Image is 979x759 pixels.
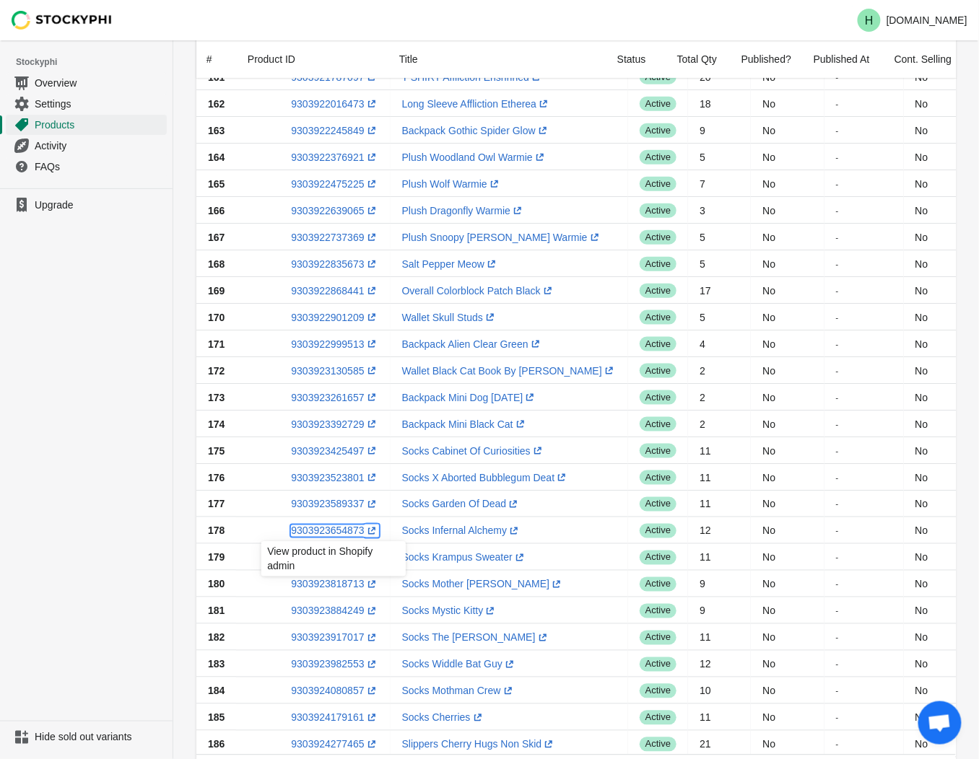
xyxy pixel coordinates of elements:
[751,90,824,117] td: No
[402,98,552,110] a: Long Sleeve Affliction Etherea(opens a new window)
[836,126,839,135] small: -
[35,118,164,132] span: Products
[291,499,378,510] a: 9303923589337(opens a new window)
[688,731,751,758] td: 21
[852,6,973,35] button: Avatar with initials H[DOMAIN_NAME]
[836,740,839,749] small: -
[291,525,378,537] a: 9303923654873(opens a new window)
[6,727,167,747] a: Hide sold out variants
[640,684,676,698] span: active
[918,701,962,745] div: Open chat
[640,203,676,218] span: active
[208,472,225,483] span: 176
[865,14,874,27] text: H
[606,40,666,78] div: Status
[836,286,839,295] small: -
[208,152,225,163] span: 164
[6,72,167,93] a: Overview
[640,470,676,485] span: active
[751,651,824,677] td: No
[402,338,543,350] a: Backpack Alien Clear Green(opens a new window)
[640,364,676,378] span: active
[836,633,839,642] small: -
[35,159,164,174] span: FAQs
[35,198,164,212] span: Upgrade
[730,40,802,78] div: Published?
[402,445,545,457] a: Socks Cabinet Of Curiosities(opens a new window)
[688,571,751,597] td: 9
[836,232,839,242] small: -
[688,597,751,624] td: 9
[688,464,751,491] td: 11
[291,232,378,243] a: 9303922737369(opens a new window)
[688,517,751,544] td: 12
[402,712,485,724] a: Socks Cherries(opens a new window)
[208,712,225,724] span: 185
[402,71,544,83] a: T SHIRT Affliction Enshrined(opens a new window)
[836,339,839,348] small: -
[751,224,824,250] td: No
[640,604,676,618] span: active
[6,156,167,177] a: FAQs
[836,579,839,589] small: -
[751,117,824,144] td: No
[291,312,378,323] a: 9303922901209(opens a new window)
[688,411,751,437] td: 2
[402,418,528,430] a: Backpack Mini Black Cat(opens a new window)
[208,98,225,110] span: 162
[688,384,751,411] td: 2
[35,97,164,111] span: Settings
[208,605,225,617] span: 181
[208,499,225,510] span: 177
[208,205,225,216] span: 166
[291,685,378,697] a: 9303924080857(opens a new window)
[208,685,225,697] span: 184
[291,365,378,377] a: 9303923130585(opens a new window)
[688,491,751,517] td: 11
[402,632,550,644] a: Socks The [PERSON_NAME](opens a new window)
[688,117,751,144] td: 9
[688,677,751,704] td: 10
[402,125,550,136] a: Backpack Gothic Spider Glow(opens a new window)
[751,437,824,464] td: No
[291,418,378,430] a: 9303923392729(opens a new window)
[402,739,557,750] a: Slippers Cherry Hugs Non Skid(opens a new window)
[6,114,167,135] a: Products
[751,411,824,437] td: No
[640,497,676,512] span: active
[751,517,824,544] td: No
[836,499,839,509] small: -
[640,390,676,405] span: active
[291,338,378,350] a: 9303922999513(opens a new window)
[836,99,839,108] small: -
[688,651,751,677] td: 12
[291,712,378,724] a: 9303924179161(opens a new window)
[640,284,676,298] span: active
[206,52,214,66] div: #
[640,230,676,245] span: active
[640,737,676,752] span: active
[640,150,676,164] span: active
[402,552,527,563] a: Socks Krampus Sweater(opens a new window)
[640,550,676,565] span: active
[688,144,751,170] td: 5
[688,437,751,464] td: 11
[291,125,378,136] a: 9303922245849(opens a new window)
[751,330,824,357] td: No
[291,632,378,644] a: 9303923917017(opens a new window)
[836,659,839,669] small: -
[208,418,225,430] span: 174
[291,71,378,83] a: 9303921787097(opens a new window)
[291,98,378,110] a: 9303922016473(opens a new window)
[640,657,676,672] span: active
[208,632,225,644] span: 182
[640,97,676,111] span: active
[836,606,839,615] small: -
[402,285,555,297] a: Overall Colorblock Patch Black(opens a new window)
[836,179,839,188] small: -
[402,178,502,190] a: Plush Wolf Warmie(opens a new window)
[208,125,225,136] span: 163
[836,526,839,535] small: -
[883,40,964,78] div: Cont. Selling
[751,304,824,330] td: No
